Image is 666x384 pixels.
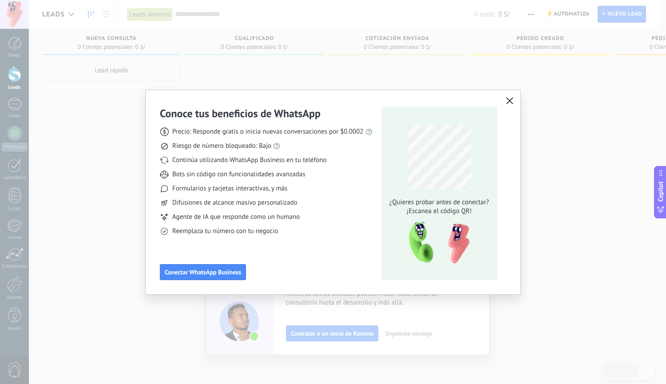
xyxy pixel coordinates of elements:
[172,142,271,150] span: Riesgo de número bloqueado: Bajo
[160,107,321,120] h3: Conoce tus beneficios de WhatsApp
[172,170,305,179] span: Bots sin código con funcionalidades avanzadas
[172,156,326,165] span: Continúa utilizando WhatsApp Business en tu teléfono
[160,264,246,280] button: Conectar WhatsApp Business
[165,269,241,275] span: Conectar WhatsApp Business
[172,184,287,193] span: Formularios y tarjetas interactivas, y más
[656,181,665,202] span: Copilot
[401,219,472,267] img: qr-pic-1x.png
[387,207,492,216] span: ¡Escanea el código QR!
[172,227,278,236] span: Reemplaza tu número con tu negocio
[172,213,300,222] span: Agente de IA que responde como un humano
[172,127,364,136] span: Precio: Responde gratis o inicia nuevas conversaciones por $0.0002
[387,198,492,207] span: ¿Quieres probar antes de conectar?
[172,198,297,207] span: Difusiones de alcance masivo personalizado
